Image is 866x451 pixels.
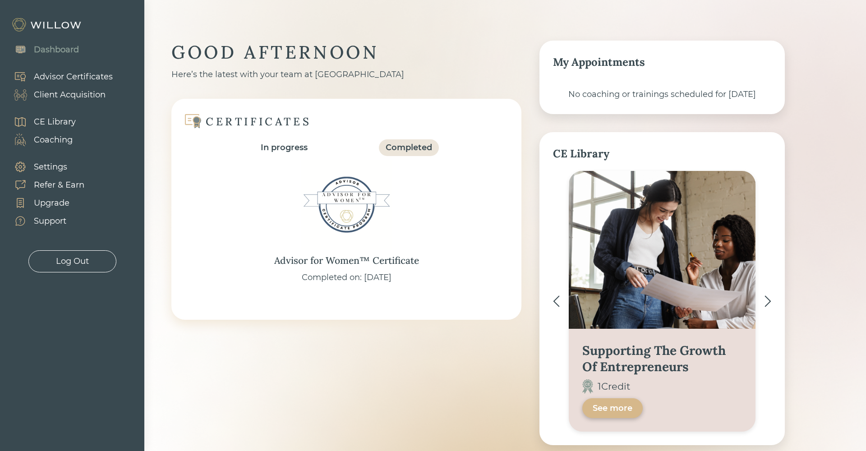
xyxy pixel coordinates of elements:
[171,69,521,81] div: Here’s the latest with your team at [GEOGRAPHIC_DATA]
[593,403,632,414] div: See more
[56,255,89,267] div: Log Out
[34,161,67,173] div: Settings
[553,88,771,101] div: No coaching or trainings scheduled for [DATE]
[553,146,771,162] div: CE Library
[5,194,84,212] a: Upgrade
[302,272,392,284] div: Completed on: [DATE]
[171,41,521,64] div: GOOD AFTERNOON
[34,44,79,56] div: Dashboard
[553,295,560,307] img: <
[34,197,69,209] div: Upgrade
[386,142,432,154] div: Completed
[34,134,73,146] div: Coaching
[582,342,742,375] div: Supporting The Growth Of Entrepreneurs
[5,176,84,194] a: Refer & Earn
[5,113,76,131] a: CE Library
[34,116,76,128] div: CE Library
[206,115,311,129] div: CERTIFICATES
[261,142,308,154] div: In progress
[765,295,771,307] img: >
[553,54,771,70] div: My Appointments
[5,158,84,176] a: Settings
[34,179,84,191] div: Refer & Earn
[11,18,83,32] img: Willow
[5,41,79,59] a: Dashboard
[598,379,631,394] div: 1 Credit
[5,86,113,104] a: Client Acquisition
[34,89,106,101] div: Client Acquisition
[5,131,76,149] a: Coaching
[274,253,419,268] div: Advisor for Women™ Certificate
[5,68,113,86] a: Advisor Certificates
[34,215,66,227] div: Support
[301,160,392,250] img: Advisor for Women™ Certificate Badge
[34,71,113,83] div: Advisor Certificates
